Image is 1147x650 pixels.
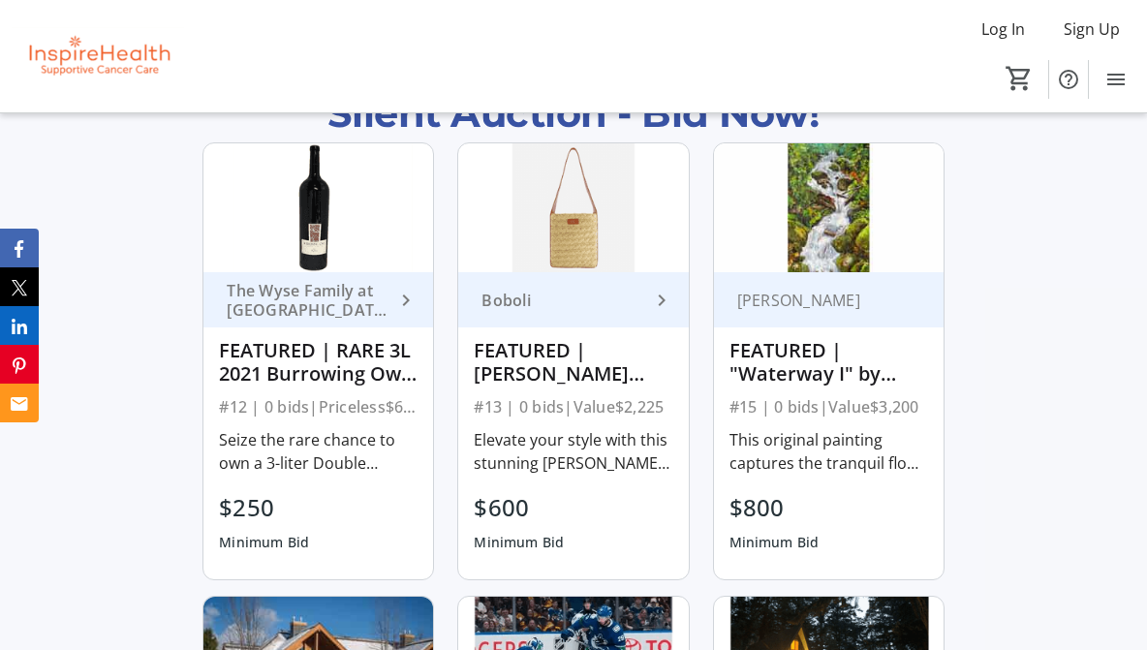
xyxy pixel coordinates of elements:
[981,17,1025,41] span: Log In
[729,393,928,420] div: #15 | 0 bids | Value $3,200
[12,8,184,105] img: InspireHealth Supportive Cancer Care's Logo
[1049,60,1088,99] button: Help
[203,143,433,272] img: FEATURED | RARE 3L 2021 Burrowing Owl Malbec | Priceless
[729,291,905,310] div: [PERSON_NAME]
[714,143,944,272] img: FEATURED | "Waterway I" by Warren Goodman
[219,339,418,386] div: FEATURED | RARE 3L 2021 Burrowing Owl Malbec | Priceless
[729,490,820,525] div: $800
[1097,60,1135,99] button: Menu
[474,291,649,310] div: Boboli
[219,393,418,420] div: #12 | 0 bids | Priceless $650
[729,525,820,560] div: Minimum Bid
[474,339,672,386] div: FEATURED | [PERSON_NAME] Straw & Leather Handbag | Boboli Retail Group
[219,281,394,320] div: The Wyse Family at [GEOGRAPHIC_DATA] Owl Estate Winery
[474,490,564,525] div: $600
[650,289,673,312] mat-icon: keyboard_arrow_right
[458,272,688,327] a: Boboli
[1064,17,1120,41] span: Sign Up
[1002,61,1037,96] button: Cart
[394,289,418,312] mat-icon: keyboard_arrow_right
[729,339,928,386] div: FEATURED | "Waterway I" by [PERSON_NAME]
[474,393,672,420] div: #13 | 0 bids | Value $2,225
[729,428,928,475] div: This original painting captures the tranquil flow of a mountain stream as it winds through a lush...
[474,428,672,475] div: Elevate your style with this stunning [PERSON_NAME] designer handbag, blending timeless elegance ...
[966,14,1040,45] button: Log In
[1048,14,1135,45] button: Sign Up
[474,525,564,560] div: Minimum Bid
[219,525,309,560] div: Minimum Bid
[219,428,418,475] div: Seize the rare chance to own a 3-liter Double Magnum bottle of Burrowing Owl Estate Winery’s 2021...
[458,143,688,272] img: FEATURED | Giambattista Valli Straw & Leather Handbag | Boboli Retail Group
[219,490,309,525] div: $250
[203,272,433,327] a: The Wyse Family at [GEOGRAPHIC_DATA] Owl Estate Winery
